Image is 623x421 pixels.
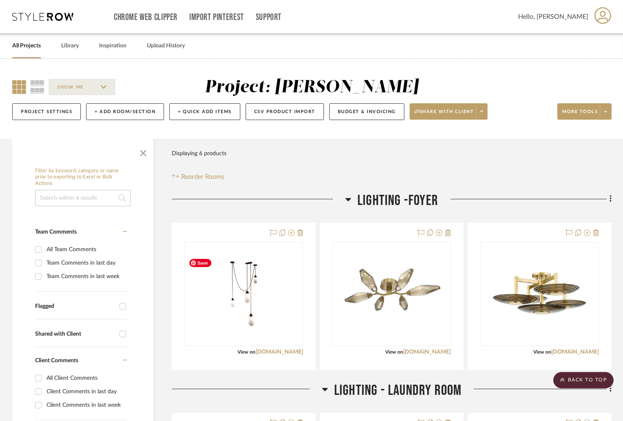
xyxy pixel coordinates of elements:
[147,40,185,51] a: Upload History
[533,350,551,354] span: View on
[557,103,612,120] button: More tools
[12,40,41,51] a: All Projects
[47,243,125,256] div: All Team Comments
[410,103,488,120] button: Share with client
[256,14,282,21] a: Support
[61,40,79,51] a: Library
[255,349,303,355] a: [DOMAIN_NAME]
[114,14,177,21] a: Chrome Web Clipper
[205,79,419,96] div: Project: [PERSON_NAME]
[135,143,151,160] button: Close
[86,103,164,120] button: + Add Room/Section
[189,14,244,21] a: Import Pinterest
[172,145,226,162] div: Displaying 6 products
[185,255,302,333] img: Apparatus Studio Lariat Pendant 6.5"W
[329,103,404,120] button: Budget & Invoicing
[481,243,599,345] div: 0
[489,243,591,345] img: 2MODERN Griston Semi Flush Mount #PI1892605-AGB 28"Dia x 11"H
[518,12,588,22] span: Hello, [PERSON_NAME]
[341,243,443,345] img: 2MODERN Rock Crystal Organic LED Semi Flush Mount #CLB0050-01-GB-L3-RTS 36.4"Dia x 6.6"H
[47,372,125,385] div: All Client Comments
[35,358,78,363] span: Client Comments
[562,109,598,121] span: More tools
[172,172,224,182] button: Reorder Rooms
[35,190,131,206] input: Search within 6 results
[47,399,125,412] div: Client Comments in last week
[385,350,403,354] span: View on
[357,192,438,209] span: LIGHTING -FOYER
[333,243,451,345] div: 0
[35,303,115,310] div: Flagged
[12,103,81,120] button: Project Settings
[35,331,115,338] div: Shared with Client
[47,256,125,270] div: Team Comments in last day
[169,103,240,120] button: + Quick Add Items
[415,109,474,121] span: Share with client
[551,349,599,355] a: [DOMAIN_NAME]
[47,270,125,283] div: Team Comments in last week
[553,372,614,388] scroll-to-top-button: BACK TO TOP
[237,350,255,354] span: View on
[403,349,451,355] a: [DOMAIN_NAME]
[334,382,462,399] span: LIGHTING - LAUNDRY ROOM
[99,40,126,51] a: Inspiration
[246,103,324,120] button: CSV Product Import
[35,168,131,187] h6: Filter by keyword, category or name prior to exporting to Excel or Bulk Actions
[189,259,211,267] span: Save
[185,243,303,345] div: 0
[35,229,77,235] span: Team Comments
[181,172,224,182] span: Reorder Rooms
[47,385,125,398] div: Client Comments in last day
